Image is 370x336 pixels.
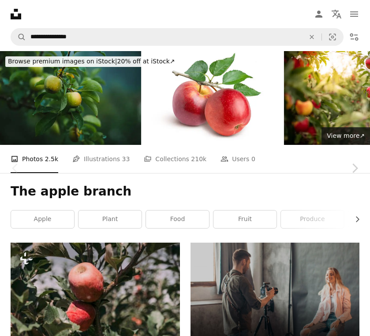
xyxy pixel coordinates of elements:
[8,58,117,65] span: Browse premium images on iStock |
[11,28,344,46] form: Find visuals sitewide
[142,51,283,145] img: Red apple on white background.
[281,210,344,228] a: produce
[321,127,370,145] a: View more↗
[11,29,26,45] button: Search Unsplash
[339,126,370,210] a: Next
[251,154,255,164] span: 0
[78,210,142,228] a: plant
[144,145,206,173] a: Collections 210k
[310,5,328,23] a: Log in / Sign up
[146,210,209,228] a: food
[349,210,359,228] button: scroll list to the right
[345,5,363,23] button: Menu
[327,132,365,139] span: View more ↗
[5,56,178,67] div: 20% off at iStock ↗
[322,29,343,45] button: Visual search
[328,5,345,23] button: Language
[11,9,21,19] a: Home — Unsplash
[122,154,130,164] span: 33
[221,145,255,173] a: Users 0
[191,154,206,164] span: 210k
[11,210,74,228] a: apple
[72,145,130,173] a: Illustrations 33
[11,184,359,199] h1: The apple branch
[345,28,363,46] button: Filters
[302,29,321,45] button: Clear
[213,210,277,228] a: fruit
